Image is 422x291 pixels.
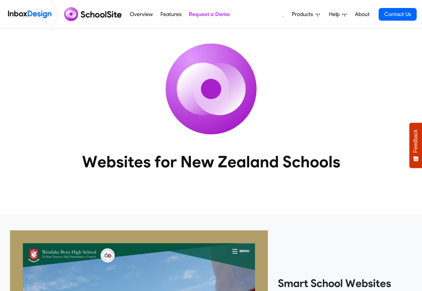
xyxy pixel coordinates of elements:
[289,8,323,21] a: Products
[353,8,371,21] a: About
[278,277,412,290] heading: Smart School Websites
[326,8,349,21] a: Help
[409,123,422,168] button: Feedback - Show survey
[292,10,316,18] span: Products
[151,29,271,149] img: icon_schoolsite.svg
[329,10,342,18] span: Help
[128,8,155,21] a: Overview
[53,152,370,172] heading: Websites for New Zealand Schools
[187,8,232,21] a: Request a Demo
[379,8,417,21] a: Contact Us
[158,8,183,21] a: Features
[61,6,126,22] img: schoolsite logo
[413,129,419,153] span: Feedback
